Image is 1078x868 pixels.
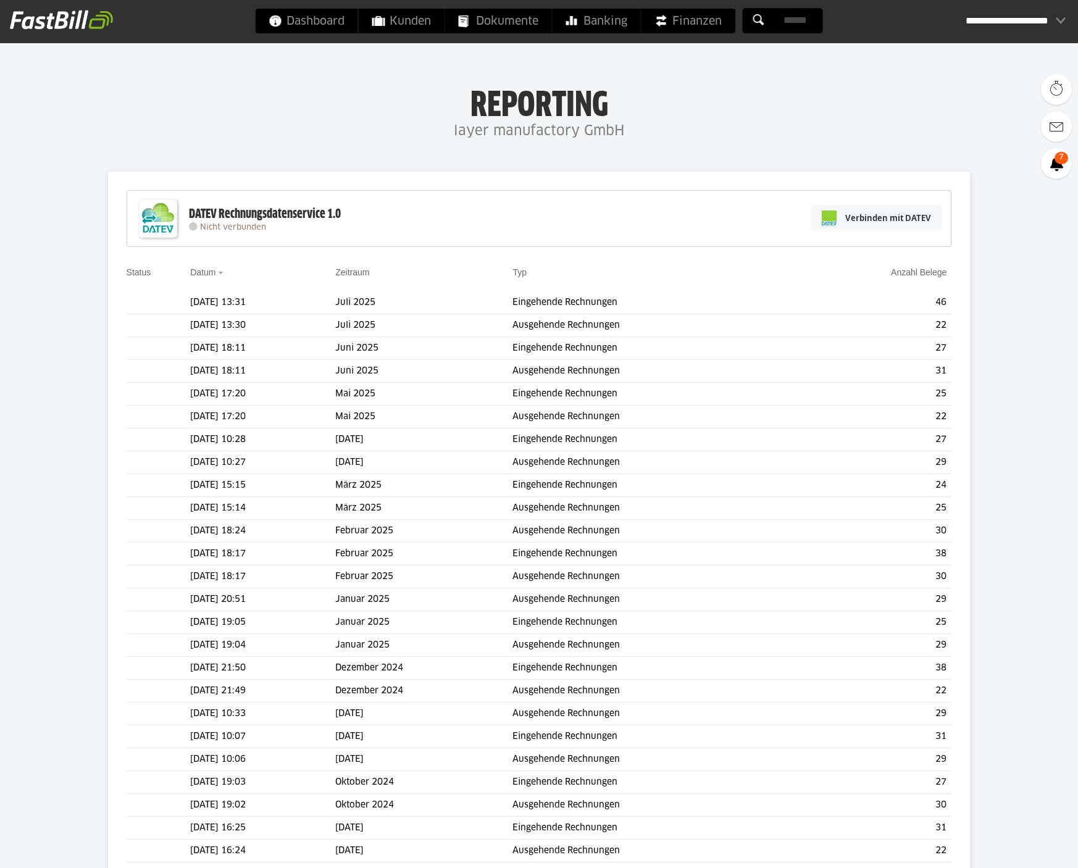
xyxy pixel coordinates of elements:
[10,10,113,30] img: fastbill_logo_white.png
[512,565,793,588] td: Ausgehende Rechnungen
[133,194,183,243] img: DATEV-Datenservice Logo
[512,383,793,406] td: Eingehende Rechnungen
[335,291,512,314] td: Juli 2025
[793,657,952,680] td: 38
[793,771,952,794] td: 27
[190,474,335,497] td: [DATE] 15:15
[335,383,512,406] td: Mai 2025
[335,634,512,657] td: Januar 2025
[190,267,215,277] a: Datum
[190,588,335,611] td: [DATE] 20:51
[793,520,952,543] td: 30
[335,657,512,680] td: Dezember 2024
[190,543,335,565] td: [DATE] 18:17
[983,831,1066,862] iframe: Öffnet ein Widget, in dem Sie weitere Informationen finden
[793,291,952,314] td: 46
[512,703,793,725] td: Ausgehende Rechnungen
[512,771,793,794] td: Eingehende Rechnungen
[190,817,335,840] td: [DATE] 16:25
[190,337,335,360] td: [DATE] 18:11
[445,9,552,33] a: Dokumente
[190,657,335,680] td: [DATE] 21:50
[793,428,952,451] td: 27
[190,703,335,725] td: [DATE] 10:33
[256,9,358,33] a: Dashboard
[553,9,641,33] a: Banking
[335,520,512,543] td: Februar 2025
[512,428,793,451] td: Eingehende Rechnungen
[512,725,793,748] td: Eingehende Rechnungen
[335,428,512,451] td: [DATE]
[512,748,793,771] td: Ausgehende Rechnungen
[218,272,226,274] img: sort_desc.gif
[335,611,512,634] td: Januar 2025
[1055,152,1068,164] span: 7
[512,680,793,703] td: Ausgehende Rechnungen
[269,9,345,33] span: Dashboard
[335,680,512,703] td: Dezember 2024
[190,451,335,474] td: [DATE] 10:27
[190,771,335,794] td: [DATE] 19:03
[793,565,952,588] td: 30
[359,9,445,33] a: Kunden
[822,211,837,225] img: pi-datev-logo-farbig-24.svg
[512,451,793,474] td: Ausgehende Rechnungen
[190,383,335,406] td: [DATE] 17:20
[793,748,952,771] td: 29
[335,314,512,337] td: Juli 2025
[512,474,793,497] td: Eingehende Rechnungen
[190,840,335,862] td: [DATE] 16:24
[512,817,793,840] td: Eingehende Rechnungen
[793,406,952,428] td: 22
[793,794,952,817] td: 30
[1041,148,1072,179] a: 7
[335,543,512,565] td: Februar 2025
[335,337,512,360] td: Juni 2025
[190,725,335,748] td: [DATE] 10:07
[459,9,538,33] span: Dokumente
[793,543,952,565] td: 38
[512,611,793,634] td: Eingehende Rechnungen
[123,87,955,119] h1: Reporting
[512,314,793,337] td: Ausgehende Rechnungen
[512,337,793,360] td: Eingehende Rechnungen
[845,212,931,224] span: Verbinden mit DATEV
[335,588,512,611] td: Januar 2025
[811,205,942,231] a: Verbinden mit DATEV
[190,406,335,428] td: [DATE] 17:20
[512,840,793,862] td: Ausgehende Rechnungen
[335,474,512,497] td: März 2025
[793,337,952,360] td: 27
[512,634,793,657] td: Ausgehende Rechnungen
[793,497,952,520] td: 25
[793,474,952,497] td: 24
[512,588,793,611] td: Ausgehende Rechnungen
[190,360,335,383] td: [DATE] 18:11
[793,451,952,474] td: 29
[335,565,512,588] td: Februar 2025
[127,267,151,277] a: Status
[335,360,512,383] td: Juni 2025
[190,565,335,588] td: [DATE] 18:17
[200,223,266,232] span: Nicht verbunden
[793,314,952,337] td: 22
[190,520,335,543] td: [DATE] 18:24
[335,840,512,862] td: [DATE]
[793,703,952,725] td: 29
[793,383,952,406] td: 25
[190,748,335,771] td: [DATE] 10:06
[793,634,952,657] td: 29
[793,588,952,611] td: 29
[512,520,793,543] td: Ausgehende Rechnungen
[641,9,735,33] a: Finanzen
[793,840,952,862] td: 22
[512,794,793,817] td: Ausgehende Rechnungen
[335,794,512,817] td: Oktober 2024
[190,428,335,451] td: [DATE] 10:28
[512,543,793,565] td: Eingehende Rechnungen
[891,267,946,277] a: Anzahl Belege
[190,314,335,337] td: [DATE] 13:30
[566,9,627,33] span: Banking
[189,206,341,222] div: DATEV Rechnungsdatenservice 1.0
[335,703,512,725] td: [DATE]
